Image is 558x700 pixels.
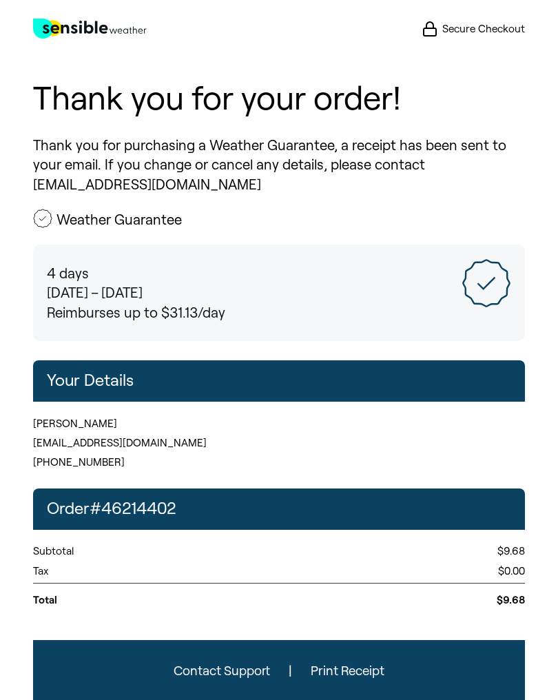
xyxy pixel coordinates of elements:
p: 4 days [47,264,511,284]
span: Secure Checkout [442,21,525,36]
strong: $9.68 [497,593,525,606]
p: Thank you for purchasing a Weather Guarantee, a receipt has been sent to your email. If you chang... [33,136,526,195]
p: Subtotal [33,544,74,558]
p: Reimburses up to $31.13/day [47,303,511,323]
p: [DATE] – [DATE] [47,283,511,303]
h1: Thank you for your order! [33,81,526,116]
p: $0.00 [498,564,525,578]
h2: Your Details [33,360,526,402]
strong: Total [33,593,57,606]
p: [PERSON_NAME] [33,416,526,431]
button: Contact Support [155,655,289,688]
h2: Order # 46214402 [33,488,526,531]
h2: Weather Guarantee [56,210,182,230]
p: [EMAIL_ADDRESS][DOMAIN_NAME] [33,435,526,450]
p: Tax [33,564,48,578]
p: [PHONE_NUMBER] [33,455,526,469]
button: Print Receipt [292,655,403,688]
p: $9.68 [497,544,525,558]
